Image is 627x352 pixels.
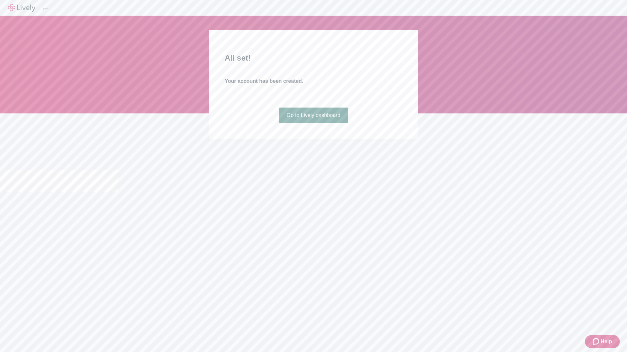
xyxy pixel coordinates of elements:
[585,335,620,348] button: Zendesk support iconHelp
[279,108,348,123] a: Go to Lively dashboard
[43,8,48,10] button: Log out
[593,338,601,345] svg: Zendesk support icon
[601,338,612,345] span: Help
[225,77,402,85] h4: Your account has been created.
[225,52,402,64] h2: All set!
[8,4,35,12] img: Lively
